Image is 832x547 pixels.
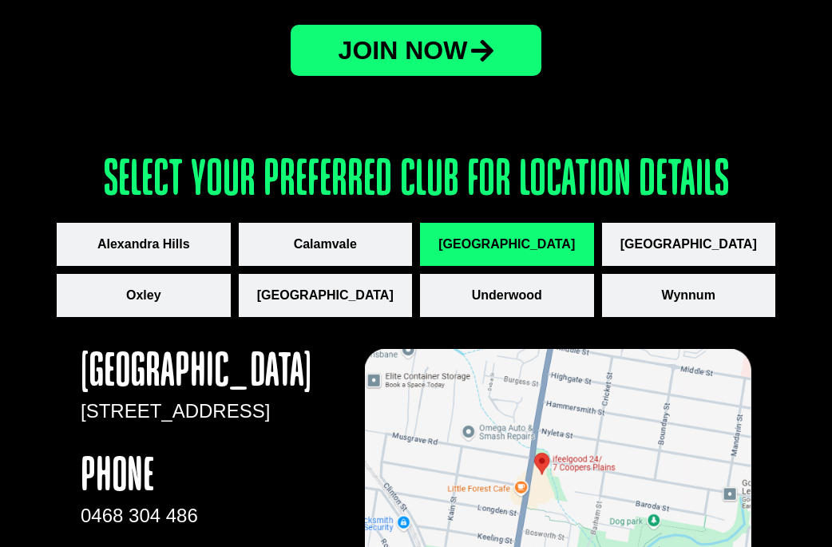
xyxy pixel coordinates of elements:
[438,235,575,254] span: [GEOGRAPHIC_DATA]
[97,235,190,254] span: Alexandra Hills
[81,349,333,397] h4: [GEOGRAPHIC_DATA]
[81,397,333,426] p: [STREET_ADDRESS]
[339,38,468,63] span: JOin now
[291,25,542,76] a: JOin now
[57,156,775,207] h3: Select your preferred club for location details
[81,454,333,501] h4: phone
[472,286,542,305] span: Underwood
[126,286,161,305] span: Oxley
[294,235,357,254] span: Calamvale
[257,286,394,305] span: [GEOGRAPHIC_DATA]
[620,235,757,254] span: [GEOGRAPHIC_DATA]
[662,286,715,305] span: Wynnum
[81,501,333,530] p: 0468 304 486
